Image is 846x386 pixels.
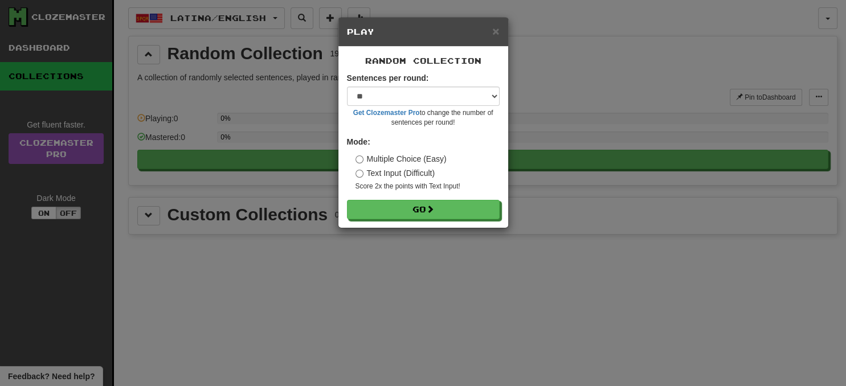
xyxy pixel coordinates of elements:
input: Text Input (Difficult) [355,170,363,178]
small: to change the number of sentences per round! [347,108,500,128]
strong: Mode: [347,137,370,146]
label: Text Input (Difficult) [355,167,435,179]
a: Get Clozemaster Pro [353,109,420,117]
label: Sentences per round: [347,72,429,84]
span: × [492,24,499,38]
label: Multiple Choice (Easy) [355,153,447,165]
button: Close [492,25,499,37]
span: Random Collection [365,56,481,65]
small: Score 2x the points with Text Input ! [355,182,500,191]
input: Multiple Choice (Easy) [355,155,363,163]
h5: Play [347,26,500,38]
button: Go [347,200,500,219]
